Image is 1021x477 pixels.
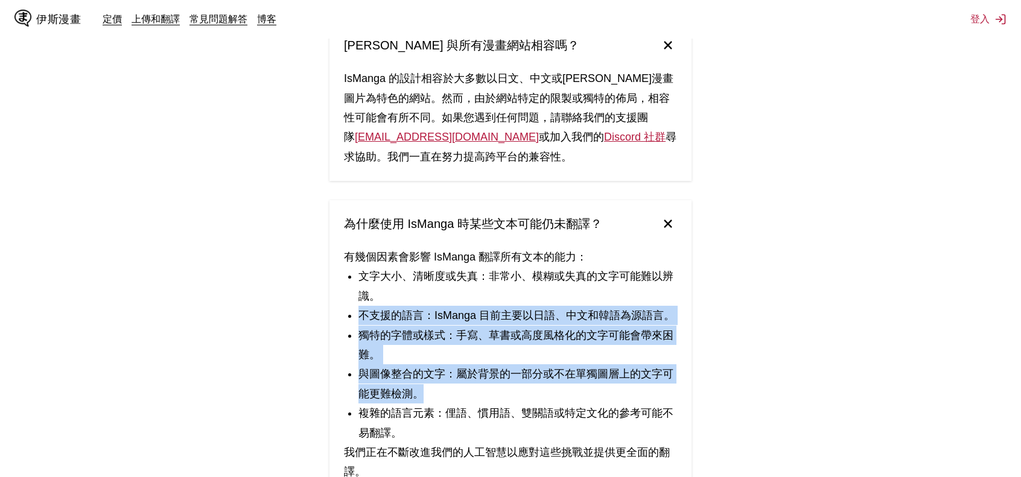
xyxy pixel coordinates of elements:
font: [PERSON_NAME] 與所有漫畫網站相容嗎？ [344,39,579,52]
font: 有幾個因素會影響 IsManga 翻譯所有文本的能力： [344,251,587,263]
a: ismanga.service@gmail.com [355,131,539,143]
font: IsManga 的設計相容於大多數以日文、中文或[PERSON_NAME]漫畫圖片為特色的網站。然而，由於網站特定的限製或獨特的佈局，相容性可能會有所不同。如果您遇到任何問題，請聯絡我們的支援團隊 [344,72,673,143]
a: 博客 [257,13,276,25]
a: IsManga 標誌伊斯漫畫 [14,10,103,29]
font: 獨特的字體或樣式：手寫、草書或高度風格化的文字可能會帶來困難。 [358,329,673,361]
font: 登入 [970,13,990,25]
font: 伊斯漫畫 [36,13,81,25]
img: 加 [655,211,681,236]
summary: 為什麼使用 IsManga 時某些文本可能仍未翻譯？ [329,200,692,247]
button: 登入 [970,13,1007,26]
img: 加 [655,33,681,58]
summary: [PERSON_NAME] 與所有漫畫網站相容嗎？ [329,22,692,69]
font: 尋求協助。我們一直在努力提高跨平台的兼容性。 [344,131,676,162]
font: Discord 社群 [604,131,666,143]
img: 登出 [994,13,1007,25]
img: IsManga 標誌 [14,10,31,27]
font: 為什麼使用 IsManga 時某些文本可能仍未翻譯？ [344,217,602,230]
font: 或加入我們的 [539,131,604,143]
font: 文字大小、清晰度或失真：非常小、模糊或失真的文字可能難以辨識。 [358,270,673,302]
a: 定價 [103,13,122,25]
font: 與圖像整合的文字：屬於背景的一部分或不在單獨圖層上的文字可能更難檢測。 [358,368,673,399]
a: 常見問題解答 [189,13,247,25]
a: 不和諧 [604,131,666,143]
font: 不支援的語言：IsManga 目前主要以日語、中文和韓語為源語言。 [358,309,675,321]
font: 複雜的語言元素：俚語、慣用語、雙關語或特定文化的參考可能不易翻譯。 [358,407,673,438]
font: [EMAIL_ADDRESS][DOMAIN_NAME] [355,131,539,143]
a: 上傳和翻譯 [132,13,180,25]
